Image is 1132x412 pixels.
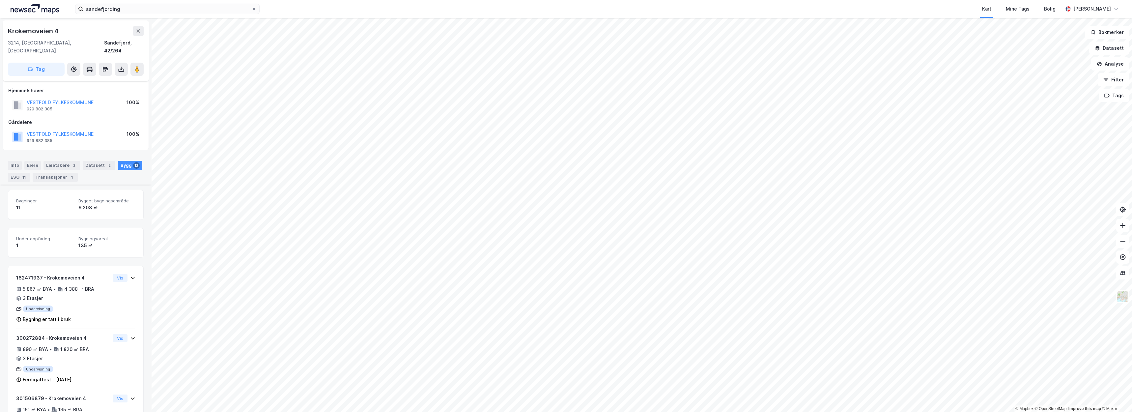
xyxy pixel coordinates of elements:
div: 929 882 385 [27,138,52,143]
div: Kart [982,5,991,13]
iframe: Chat Widget [1099,380,1132,412]
div: 11 [21,174,27,181]
div: 1 [69,174,75,181]
div: 6 208 ㎡ [78,204,135,212]
div: Eiere [24,161,41,170]
div: Hjemmelshaver [8,87,143,95]
div: 12 [133,162,140,169]
div: Datasett [83,161,115,170]
div: 1 [16,242,73,250]
button: Tag [8,63,65,76]
a: Improve this map [1068,406,1101,411]
img: Z [1117,290,1129,303]
div: Info [8,161,22,170]
div: 5 867 ㎡ BYA [23,285,52,293]
div: 3214, [GEOGRAPHIC_DATA], [GEOGRAPHIC_DATA] [8,39,104,55]
button: Datasett [1089,42,1129,55]
div: ESG [8,173,30,182]
div: 162471937 - Krokemoveien 4 [16,274,110,282]
button: Filter [1098,73,1129,86]
div: [PERSON_NAME] [1073,5,1111,13]
div: 100% [127,130,139,138]
span: Bygningsareal [78,236,135,242]
a: Mapbox [1015,406,1033,411]
button: Vis [113,274,127,282]
div: Bolig [1044,5,1056,13]
div: 890 ㎡ BYA [23,345,48,353]
div: 929 882 385 [27,106,52,112]
div: 4 388 ㎡ BRA [64,285,94,293]
div: 135 ㎡ [78,242,135,250]
button: Vis [113,334,127,342]
button: Vis [113,395,127,402]
div: 1 820 ㎡ BRA [60,345,89,353]
div: Transaksjoner [33,173,78,182]
div: 2 [106,162,113,169]
span: Under oppføring [16,236,73,242]
a: OpenStreetMap [1035,406,1067,411]
div: Leietakere [43,161,80,170]
button: Analyse [1091,57,1129,71]
div: Kontrollprogram for chat [1099,380,1132,412]
div: Sandefjord, 42/264 [104,39,144,55]
div: Ferdigattest - [DATE] [23,376,71,384]
img: logo.a4113a55bc3d86da70a041830d287a7e.svg [11,4,59,14]
div: Mine Tags [1006,5,1030,13]
div: Bygning er tatt i bruk [23,315,71,323]
div: 11 [16,204,73,212]
div: 100% [127,99,139,106]
div: Krokemoveien 4 [8,26,60,36]
span: Bygget bygningsområde [78,198,135,204]
div: • [53,286,56,292]
div: 3 Etasjer [23,294,43,302]
button: Tags [1099,89,1129,102]
button: Bokmerker [1085,26,1129,39]
div: 2 [71,162,77,169]
div: 3 Etasjer [23,355,43,363]
div: 301506879 - Krokemoveien 4 [16,395,110,402]
div: Bygg [118,161,142,170]
div: • [49,347,52,352]
div: 300272884 - Krokemoveien 4 [16,334,110,342]
input: Søk på adresse, matrikkel, gårdeiere, leietakere eller personer [83,4,251,14]
div: Gårdeiere [8,118,143,126]
span: Bygninger [16,198,73,204]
